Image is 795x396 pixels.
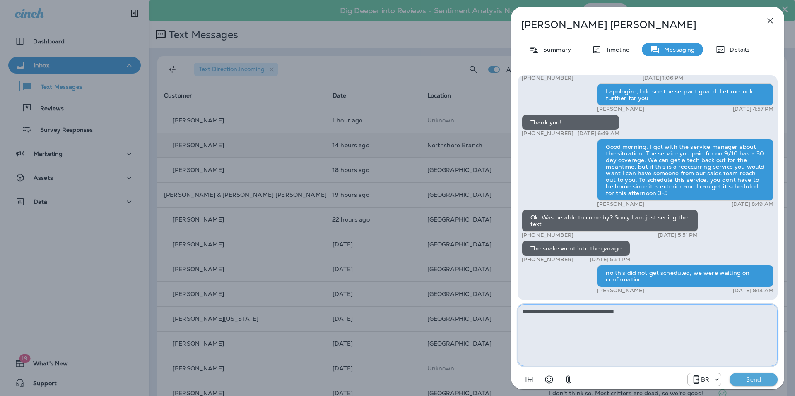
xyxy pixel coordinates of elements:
[597,139,773,201] div: Good morning, I got with the service manager about the situation. The service you paid for on 9/1...
[658,232,698,239] p: [DATE] 5:51 PM
[725,46,749,53] p: Details
[733,287,773,294] p: [DATE] 8:14 AM
[522,75,573,81] p: [PHONE_NUMBER]
[736,376,771,383] p: Send
[522,210,698,232] div: Ok. Was he able to come by? Sorry I am just seeing the text
[539,46,571,53] p: Summary
[730,373,778,386] button: Send
[701,376,709,383] p: BR
[521,371,537,388] button: Add in a premade template
[522,256,573,263] p: [PHONE_NUMBER]
[643,75,683,81] p: [DATE] 1:06 PM
[541,371,557,388] button: Select an emoji
[688,375,721,384] div: +1 (225) 577-6368
[597,287,644,294] p: [PERSON_NAME]
[597,83,773,106] div: I apologize, I do see the serpant guard. Let me look further for you
[597,106,644,112] p: [PERSON_NAME]
[522,115,619,130] div: Thank you!
[597,265,773,287] div: no this did not get scheduled, we were waiting on confirmation
[522,241,630,256] div: The snake went into the garage
[732,201,773,208] p: [DATE] 8:49 AM
[660,46,695,53] p: Messaging
[590,256,630,263] p: [DATE] 5:51 PM
[578,130,619,137] p: [DATE] 6:49 AM
[733,106,773,112] p: [DATE] 4:57 PM
[522,232,573,239] p: [PHONE_NUMBER]
[602,46,629,53] p: Timeline
[522,130,573,137] p: [PHONE_NUMBER]
[521,19,747,31] p: [PERSON_NAME] [PERSON_NAME]
[597,201,644,208] p: [PERSON_NAME]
